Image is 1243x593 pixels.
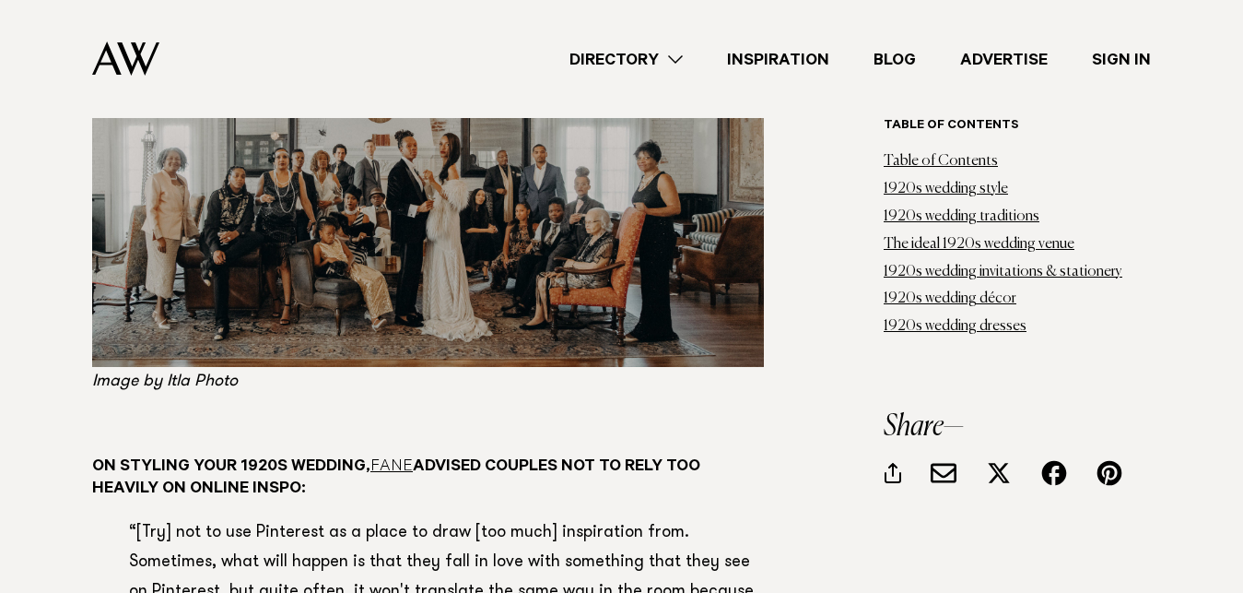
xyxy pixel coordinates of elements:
a: Advertise [938,47,1070,72]
a: Sign In [1070,47,1173,72]
img: Auckland Weddings Logo [92,42,159,76]
a: 1920s wedding décor [884,291,1016,306]
strong: On styling your 1920s wedding, advised couples not to rely too heavily on online inspo: [92,458,700,499]
a: 1920s wedding invitations & stationery [884,264,1122,279]
em: Image by Itla Photo [92,374,238,390]
a: Blog [851,47,938,72]
a: 1920s wedding dresses [884,319,1026,334]
a: Inspiration [705,47,851,72]
a: Fane [370,458,413,477]
h6: Table of contents [884,118,1151,136]
a: 1920s wedding style [884,182,1008,196]
h3: Share [884,412,1151,442]
a: Table of Contents [884,154,998,169]
a: 1920s wedding traditions [884,209,1039,224]
a: Directory [547,47,705,72]
a: The ideal 1920s wedding venue [884,237,1074,252]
